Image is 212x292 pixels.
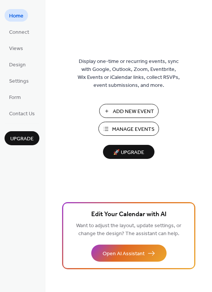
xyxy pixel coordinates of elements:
[98,122,159,136] button: Manage Events
[113,108,154,116] span: Add New Event
[112,126,154,133] span: Manage Events
[5,74,33,87] a: Settings
[78,58,180,89] span: Display one-time or recurring events, sync with Google, Outlook, Zoom, Eventbrite, Wix Events or ...
[9,61,26,69] span: Design
[9,28,29,36] span: Connect
[91,209,167,220] span: Edit Your Calendar with AI
[91,245,167,262] button: Open AI Assistant
[9,94,21,102] span: Form
[5,131,39,145] button: Upgrade
[9,12,23,20] span: Home
[9,110,35,118] span: Contact Us
[5,9,28,22] a: Home
[5,58,30,71] a: Design
[103,250,145,258] span: Open AI Assistant
[99,104,159,118] button: Add New Event
[9,45,23,53] span: Views
[5,107,39,119] a: Contact Us
[5,25,34,38] a: Connect
[10,135,34,143] span: Upgrade
[9,77,29,85] span: Settings
[76,221,181,239] span: Want to adjust the layout, update settings, or change the design? The assistant can help.
[103,145,154,159] button: 🚀 Upgrade
[5,91,25,103] a: Form
[5,42,28,54] a: Views
[108,148,150,158] span: 🚀 Upgrade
